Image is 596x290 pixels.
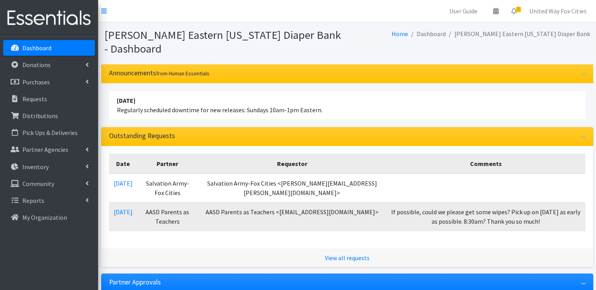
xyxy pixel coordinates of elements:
li: [PERSON_NAME] Eastern [US_STATE] Diaper Bank [446,28,590,40]
a: Distributions [3,108,95,124]
a: My Organization [3,210,95,225]
p: Dashboard [22,44,51,52]
p: Reports [22,197,44,204]
small: from Human Essentials [156,70,210,77]
a: Donations [3,57,95,73]
th: Requestor [198,154,386,174]
p: Community [22,180,54,188]
a: Purchases [3,74,95,90]
a: View all requests [325,254,370,262]
a: 2 [505,3,523,19]
td: AASD Parents as Teachers [137,202,198,231]
td: Salvation Army-Fox Cities <[PERSON_NAME][EMAIL_ADDRESS][PERSON_NAME][DOMAIN_NAME]> [198,173,386,202]
p: Requests [22,95,47,103]
a: Reports [3,193,95,208]
span: 2 [516,7,521,12]
th: Comments [386,154,585,174]
a: Community [3,176,95,192]
p: Purchases [22,78,50,86]
h3: Outstanding Requests [109,132,175,140]
a: Pick Ups & Deliveries [3,125,95,140]
th: Date [109,154,137,174]
li: Dashboard [408,28,446,40]
strong: [DATE] [117,97,135,104]
a: Dashboard [3,40,95,56]
a: Home [392,30,408,38]
p: Distributions [22,112,58,120]
td: If possible, could we please get some wipes? Pick up on [DATE] as early as possible. 8:30am? Than... [386,202,585,231]
a: Requests [3,91,95,107]
img: HumanEssentials [3,5,95,31]
h3: Partner Approvals [109,278,161,286]
a: Inventory [3,159,95,175]
a: [DATE] [114,179,133,187]
p: Pick Ups & Deliveries [22,129,78,137]
p: Donations [22,61,51,69]
td: Salvation Army-Fox Cities [137,173,198,202]
h1: [PERSON_NAME] Eastern [US_STATE] Diaper Bank - Dashboard [104,28,344,55]
a: User Guide [443,3,484,19]
a: United Way Fox Cities [523,3,593,19]
th: Partner [137,154,198,174]
p: Inventory [22,163,49,171]
p: Partner Agencies [22,146,68,153]
p: My Organization [22,213,67,221]
a: [DATE] [114,208,133,216]
a: Partner Agencies [3,142,95,157]
td: AASD Parents as Teachers <[EMAIL_ADDRESS][DOMAIN_NAME]> [198,202,386,231]
h3: Announcements [109,69,210,77]
li: Regularly scheduled downtime for new releases: Sundays 10am-1pm Eastern. [109,91,585,119]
